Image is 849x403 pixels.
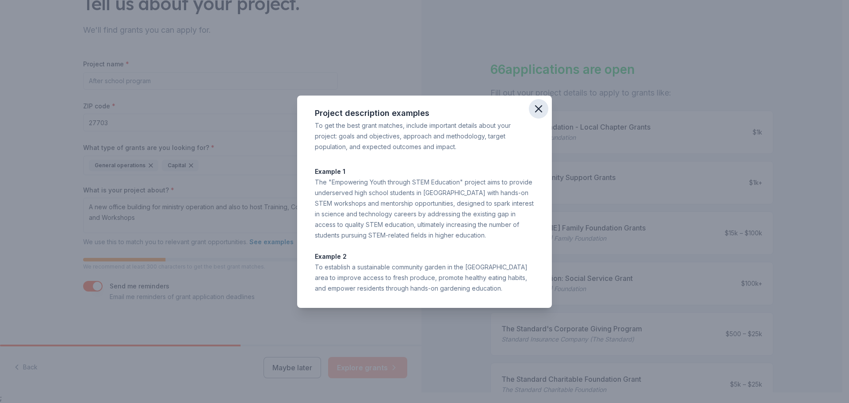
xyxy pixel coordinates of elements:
div: The "Empowering Youth through STEM Education" project aims to provide underserved high school stu... [315,177,534,241]
p: Example 1 [315,166,534,177]
div: To establish a sustainable community garden in the [GEOGRAPHIC_DATA] area to improve access to fr... [315,262,534,294]
div: To get the best grant matches, include important details about your project: goals and objectives... [315,120,534,152]
div: Project description examples [315,106,534,120]
p: Example 2 [315,251,534,262]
